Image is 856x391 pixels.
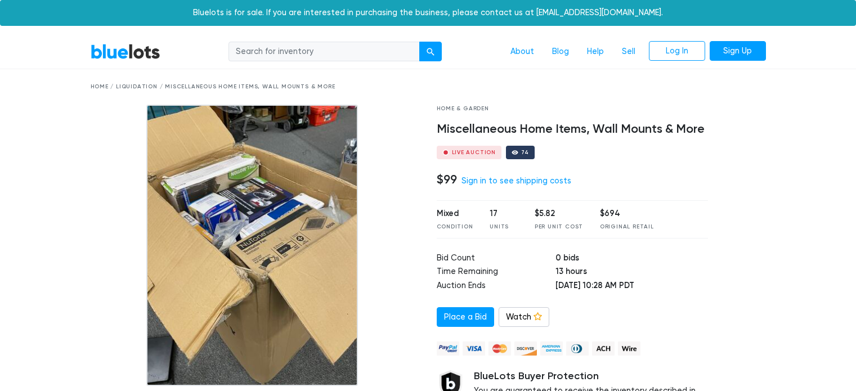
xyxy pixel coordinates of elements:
[91,43,160,60] a: BlueLots
[437,266,555,280] td: Time Remaining
[437,252,555,266] td: Bid Count
[146,105,358,386] img: 752767a7-8120-410d-99ab-848a2cef3e62-1743443842.jpg
[437,307,494,327] a: Place a Bid
[437,223,473,231] div: Condition
[649,41,705,61] a: Log In
[710,41,766,61] a: Sign Up
[600,223,654,231] div: Original Retail
[437,208,473,220] div: Mixed
[535,223,583,231] div: Per Unit Cost
[490,223,518,231] div: Units
[474,370,709,383] h5: BlueLots Buyer Protection
[437,122,709,137] h4: Miscellaneous Home Items, Wall Mounts & More
[91,83,766,91] div: Home / Liquidation / Miscellaneous Home Items, Wall Mounts & More
[488,341,511,356] img: mastercard-42073d1d8d11d6635de4c079ffdb20a4f30a903dc55d1612383a1b395dd17f39.png
[592,341,615,356] img: ach-b7992fed28a4f97f893c574229be66187b9afb3f1a8d16a4691d3d3140a8ab00.png
[618,341,640,356] img: wire-908396882fe19aaaffefbd8e17b12f2f29708bd78693273c0e28e3a24408487f.png
[555,280,708,294] td: [DATE] 10:28 AM PDT
[555,252,708,266] td: 0 bids
[499,307,549,327] a: Watch
[452,150,496,155] div: Live Auction
[613,41,644,62] a: Sell
[437,105,709,113] div: Home & Garden
[540,341,563,356] img: american_express-ae2a9f97a040b4b41f6397f7637041a5861d5f99d0716c09922aba4e24c8547d.png
[437,172,457,187] h4: $99
[501,41,543,62] a: About
[437,280,555,294] td: Auction Ends
[514,341,537,356] img: discover-82be18ecfda2d062aad2762c1ca80e2d36a4073d45c9e0ffae68cd515fbd3d32.png
[463,341,485,356] img: visa-79caf175f036a155110d1892330093d4c38f53c55c9ec9e2c3a54a56571784bb.png
[578,41,613,62] a: Help
[535,208,583,220] div: $5.82
[600,208,654,220] div: $694
[461,176,571,186] a: Sign in to see shipping costs
[228,42,420,62] input: Search for inventory
[437,341,459,356] img: paypal_credit-80455e56f6e1299e8d57f40c0dcee7b8cd4ae79b9eccbfc37e2480457ba36de9.png
[521,150,529,155] div: 74
[566,341,589,356] img: diners_club-c48f30131b33b1bb0e5d0e2dbd43a8bea4cb12cb2961413e2f4250e06c020426.png
[490,208,518,220] div: 17
[555,266,708,280] td: 13 hours
[543,41,578,62] a: Blog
